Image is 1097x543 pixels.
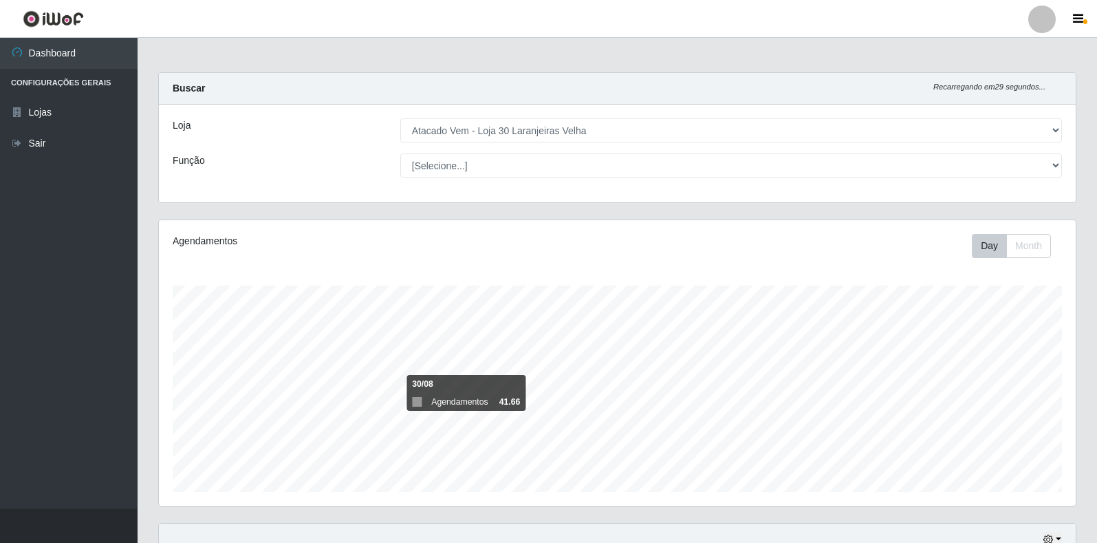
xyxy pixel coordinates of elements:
[173,153,205,168] label: Função
[972,234,1051,258] div: First group
[173,118,191,133] label: Loja
[972,234,1062,258] div: Toolbar with button groups
[23,10,84,28] img: CoreUI Logo
[173,83,205,94] strong: Buscar
[1006,234,1051,258] button: Month
[972,234,1007,258] button: Day
[173,234,531,248] div: Agendamentos
[933,83,1045,91] i: Recarregando em 29 segundos...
